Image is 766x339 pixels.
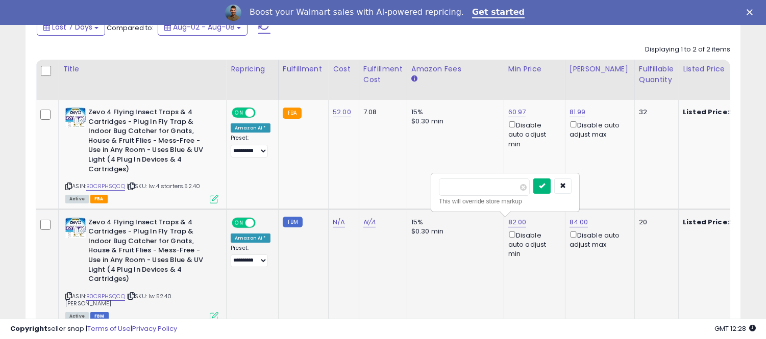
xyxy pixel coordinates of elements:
[88,218,212,286] b: Zevo 4 Flying Insect Traps & 4 Cartridges - Plug In Fly Trap & Indoor Bug Catcher for Gnats, Hous...
[570,107,586,117] a: 81.99
[132,324,177,333] a: Privacy Policy
[639,64,674,85] div: Fulfillable Quantity
[65,108,86,128] img: 516NPhfY9qL._SL40_.jpg
[231,135,270,158] div: Preset:
[283,64,324,74] div: Fulfillment
[65,195,89,203] span: All listings currently available for purchase on Amazon
[10,324,47,333] strong: Copyright
[10,324,177,334] div: seller snap | |
[714,324,756,333] span: 2025-08-16 12:28 GMT
[439,196,572,206] div: This will override store markup
[283,108,302,119] small: FBA
[90,195,108,203] span: FBA
[250,7,464,17] div: Boost your Walmart sales with AI-powered repricing.
[508,107,526,117] a: 60.97
[639,108,671,117] div: 32
[158,18,248,36] button: Aug-02 - Aug-08
[508,119,557,149] div: Disable auto adjust min
[254,109,270,117] span: OFF
[747,9,757,15] div: Close
[88,108,212,176] b: Zevo 4 Flying Insect Traps & 4 Cartridges - Plug In Fly Trap & Indoor Bug Catcher for Gnats, Hous...
[570,119,627,139] div: Disable auto adjust max
[173,22,235,32] span: Aug-02 - Aug-08
[363,217,376,227] a: N/A
[65,218,86,238] img: 516NPhfY9qL._SL40_.jpg
[472,7,525,18] a: Get started
[233,109,245,117] span: ON
[225,5,241,21] img: Profile image for Adrian
[645,45,730,55] div: Displaying 1 to 2 of 2 items
[411,64,500,74] div: Amazon Fees
[508,229,557,259] div: Disable auto adjust min
[683,217,729,227] b: Listed Price:
[570,229,627,249] div: Disable auto adjust max
[233,218,245,227] span: ON
[231,64,274,74] div: Repricing
[254,218,270,227] span: OFF
[333,64,355,74] div: Cost
[231,245,270,268] div: Preset:
[87,324,131,333] a: Terms of Use
[65,108,218,202] div: ASIN:
[411,74,417,84] small: Amazon Fees.
[363,64,403,85] div: Fulfillment Cost
[333,217,345,227] a: N/A
[508,217,527,227] a: 82.00
[411,108,496,117] div: 15%
[231,233,270,243] div: Amazon AI *
[570,64,630,74] div: [PERSON_NAME]
[639,218,671,227] div: 20
[63,64,222,74] div: Title
[683,107,729,117] b: Listed Price:
[283,217,303,227] small: FBM
[107,23,154,33] span: Compared to:
[37,18,105,36] button: Last 7 Days
[231,123,270,133] div: Amazon AI *
[411,227,496,236] div: $0.30 min
[333,107,351,117] a: 52.00
[411,117,496,126] div: $0.30 min
[411,218,496,227] div: 15%
[52,22,92,32] span: Last 7 Days
[127,182,200,190] span: | SKU: lw.4 starters.52.40
[363,108,399,117] div: 7.08
[508,64,561,74] div: Min Price
[86,292,125,301] a: B0CRPHSQCQ
[86,182,125,191] a: B0CRPHSQCQ
[65,292,173,307] span: | SKU: lw.52.40.[PERSON_NAME]
[570,217,588,227] a: 84.00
